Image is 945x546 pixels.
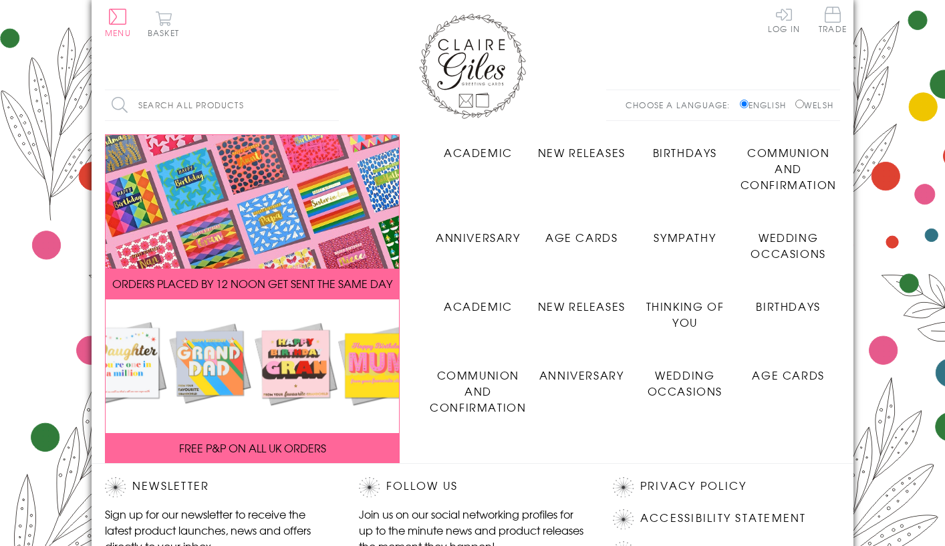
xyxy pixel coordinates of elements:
p: Choose a language: [626,99,737,111]
a: Anniversary [530,357,634,383]
input: Welsh [795,100,804,108]
span: Trade [819,7,847,33]
span: Sympathy [654,229,716,245]
a: Anniversary [426,219,530,245]
span: Academic [444,144,513,160]
a: Wedding Occasions [736,219,840,261]
a: Accessibility Statement [640,509,807,527]
span: New Releases [538,144,626,160]
span: Communion and Confirmation [430,367,526,415]
a: Thinking of You [634,288,737,330]
a: Trade [819,7,847,35]
img: Claire Giles Greetings Cards [419,13,526,119]
input: English [740,100,749,108]
h2: Newsletter [105,477,332,497]
span: Menu [105,27,131,39]
a: Academic [426,134,530,160]
span: Age Cards [545,229,618,245]
button: Basket [145,11,182,37]
input: Search [325,90,339,120]
button: Menu [105,9,131,37]
span: Wedding Occasions [751,229,825,261]
label: Welsh [795,99,833,111]
a: New Releases [530,288,634,314]
a: New Releases [530,134,634,160]
a: Age Cards [736,357,840,383]
h2: Follow Us [359,477,586,497]
span: ORDERS PLACED BY 12 NOON GET SENT THE SAME DAY [112,275,392,291]
span: Anniversary [539,367,624,383]
a: Academic [426,288,530,314]
label: English [740,99,793,111]
a: Wedding Occasions [634,357,737,399]
span: Wedding Occasions [648,367,722,399]
a: Birthdays [634,134,737,160]
span: Birthdays [756,298,820,314]
span: FREE P&P ON ALL UK ORDERS [179,440,326,456]
a: Communion and Confirmation [426,357,530,415]
a: Sympathy [634,219,737,245]
span: Communion and Confirmation [740,144,837,192]
a: Age Cards [530,219,634,245]
span: New Releases [538,298,626,314]
a: Communion and Confirmation [736,134,840,192]
a: Birthdays [736,288,840,314]
input: Search all products [105,90,339,120]
span: Age Cards [752,367,824,383]
span: Thinking of You [646,298,724,330]
span: Anniversary [436,229,521,245]
span: Academic [444,298,513,314]
a: Log In [768,7,800,33]
span: Birthdays [653,144,717,160]
a: Privacy Policy [640,477,747,495]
